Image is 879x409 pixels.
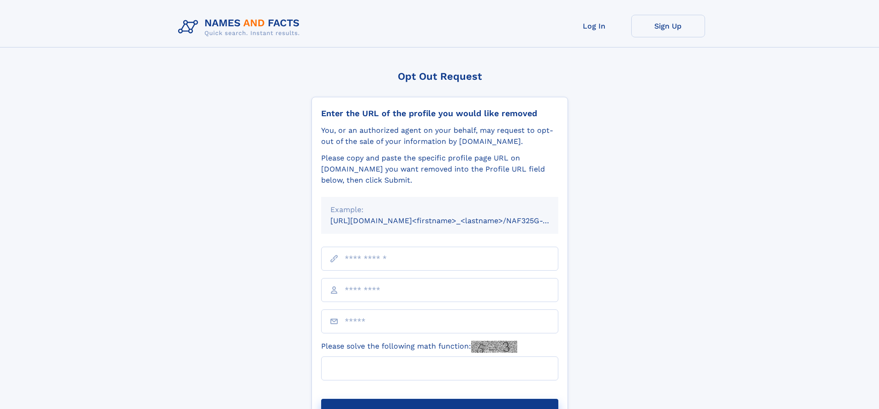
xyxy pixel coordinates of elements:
[321,153,558,186] div: Please copy and paste the specific profile page URL on [DOMAIN_NAME] you want removed into the Pr...
[330,216,576,225] small: [URL][DOMAIN_NAME]<firstname>_<lastname>/NAF325G-xxxxxxxx
[557,15,631,37] a: Log In
[321,341,517,353] label: Please solve the following math function:
[321,125,558,147] div: You, or an authorized agent on your behalf, may request to opt-out of the sale of your informatio...
[631,15,705,37] a: Sign Up
[321,108,558,119] div: Enter the URL of the profile you would like removed
[174,15,307,40] img: Logo Names and Facts
[330,204,549,215] div: Example:
[311,71,568,82] div: Opt Out Request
